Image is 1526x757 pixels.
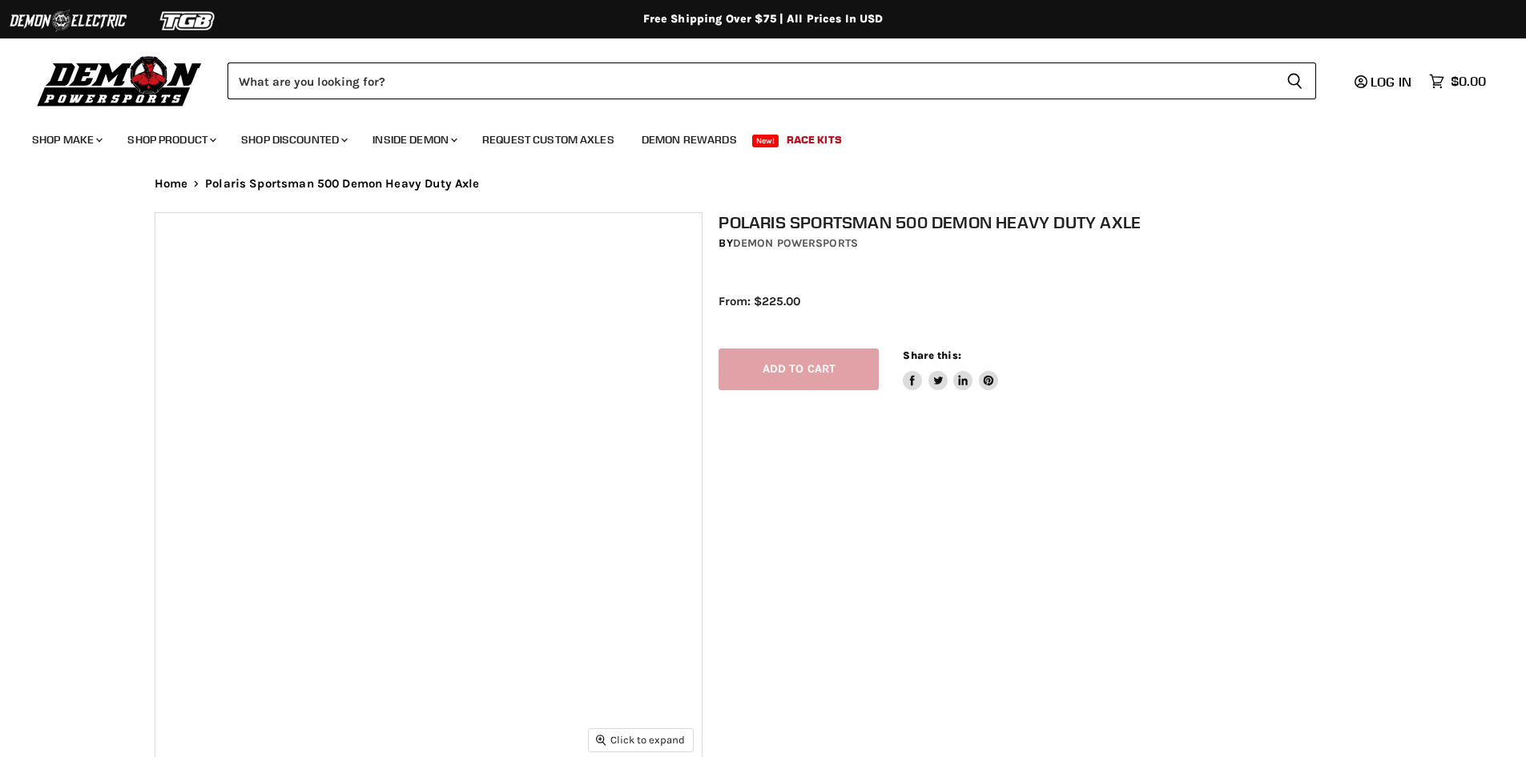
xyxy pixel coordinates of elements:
[155,177,188,191] a: Home
[32,52,207,109] img: Demon Powersports
[128,6,248,36] img: TGB Logo 2
[20,117,1482,156] ul: Main menu
[1451,74,1486,89] span: $0.00
[123,177,1404,191] nav: Breadcrumbs
[775,123,854,156] a: Race Kits
[589,729,693,751] button: Click to expand
[1274,62,1316,99] button: Search
[1371,74,1411,90] span: Log in
[229,123,357,156] a: Shop Discounted
[123,12,1404,26] div: Free Shipping Over $75 | All Prices In USD
[903,348,998,391] aside: Share this:
[227,62,1274,99] input: Search
[752,135,779,147] span: New!
[596,734,685,746] span: Click to expand
[1347,74,1421,89] a: Log in
[205,177,479,191] span: Polaris Sportsman 500 Demon Heavy Duty Axle
[719,212,1388,232] h1: Polaris Sportsman 500 Demon Heavy Duty Axle
[115,123,226,156] a: Shop Product
[8,6,128,36] img: Demon Electric Logo 2
[470,123,626,156] a: Request Custom Axles
[719,294,800,308] span: From: $225.00
[20,123,112,156] a: Shop Make
[903,349,960,361] span: Share this:
[227,62,1316,99] form: Product
[630,123,749,156] a: Demon Rewards
[360,123,467,156] a: Inside Demon
[719,235,1388,252] div: by
[733,236,858,250] a: Demon Powersports
[1421,70,1494,93] a: $0.00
